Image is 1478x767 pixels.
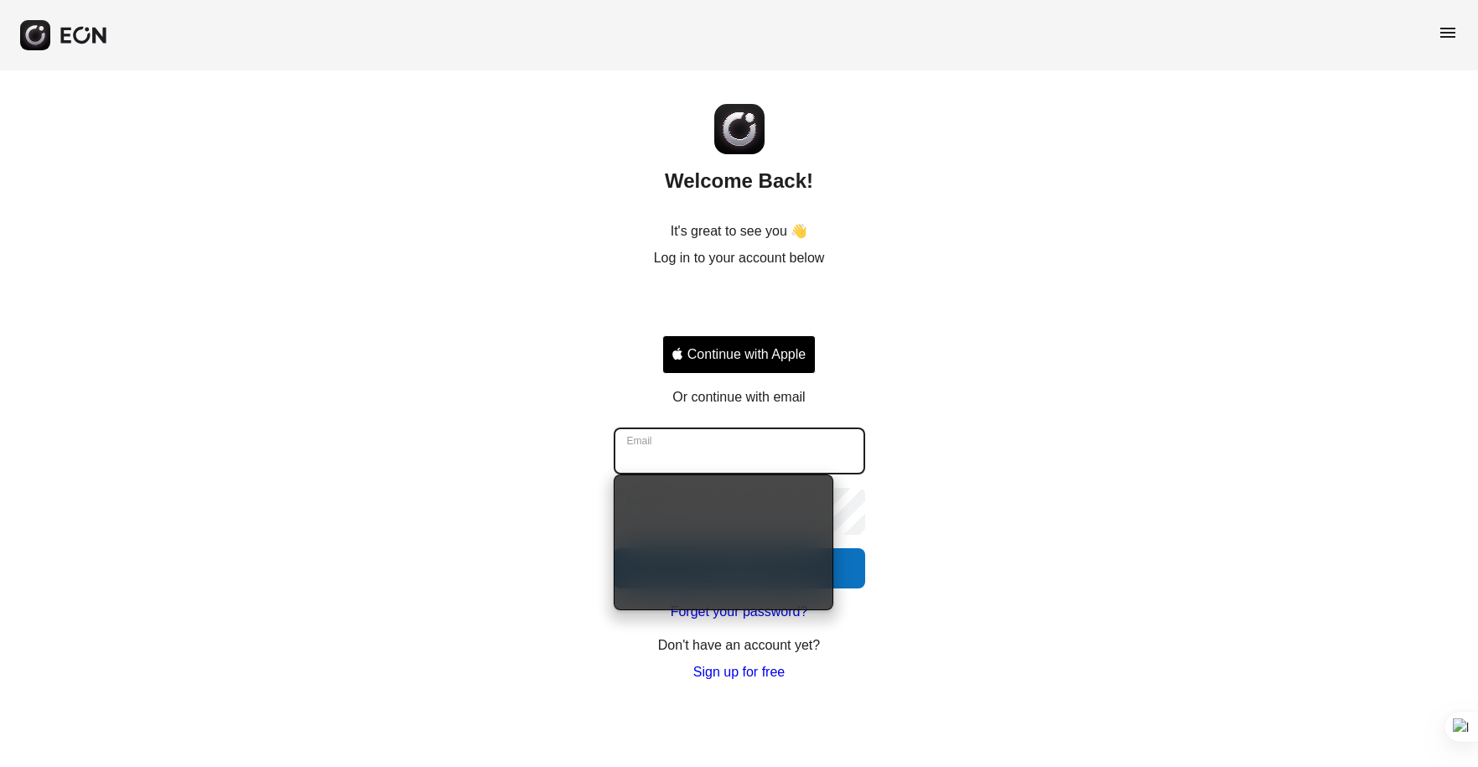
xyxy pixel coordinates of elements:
h2: Welcome Back! [665,168,813,194]
button: Signin with apple ID [662,335,816,374]
p: Or continue with email [672,387,805,407]
iframe: Sign in with Google Button [654,287,824,324]
p: It's great to see you 👋 [671,221,808,241]
span: menu [1438,23,1458,43]
a: Forget your password? [671,602,808,622]
label: Email [627,434,652,448]
p: Log in to your account below [654,248,825,268]
p: Don't have an account yet? [658,635,820,656]
a: Sign up for free [693,662,785,682]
